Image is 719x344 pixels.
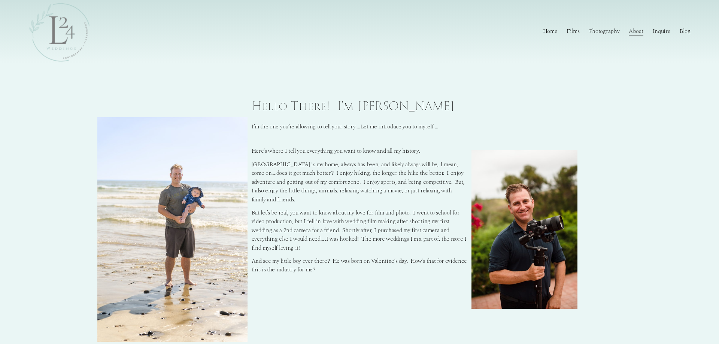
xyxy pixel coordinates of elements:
a: Blog [680,27,690,37]
a: Photography [589,27,620,37]
p: [GEOGRAPHIC_DATA] is my home, always has been, and likely always will be, I mean, come on….does i... [252,160,468,204]
img: L24 Weddings [29,1,90,62]
h4: Hello there! I’m [PERSON_NAME] [252,101,468,113]
a: Inquire [653,27,671,37]
a: Films [567,27,579,37]
p: I’m the one you’re allowing to tell your story….Let me introduce you to myself … [252,122,468,131]
p: But let’s be real, you want to know about my love for film and photo. I went to school for video ... [252,208,468,252]
p: Here’s where I tell you everything you want to know and all my history. [252,147,468,155]
p: And see my little boy over there? He was born on Valentine’s day. How’s that for evidence this is... [252,257,468,274]
a: Home [543,27,558,37]
a: About [629,27,643,37]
